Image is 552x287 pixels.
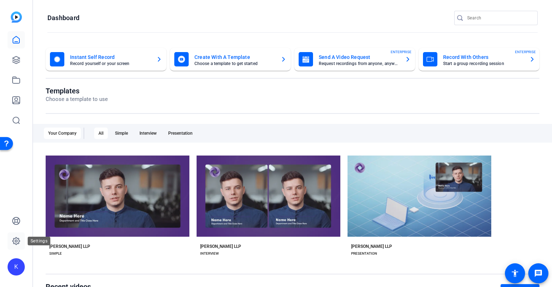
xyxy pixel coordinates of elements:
[351,244,392,249] div: [PERSON_NAME] LLP
[194,61,275,66] mat-card-subtitle: Choose a template to get started
[391,49,411,55] span: ENTERPRISE
[194,53,275,61] mat-card-title: Create With A Template
[94,128,108,139] div: All
[46,48,166,71] button: Instant Self RecordRecord yourself or your screen
[443,53,524,61] mat-card-title: Record With Others
[511,269,519,278] mat-icon: accessibility
[534,269,543,278] mat-icon: message
[443,61,524,66] mat-card-subtitle: Start a group recording session
[467,14,532,22] input: Search
[44,128,81,139] div: Your Company
[200,244,241,249] div: [PERSON_NAME] LLP
[515,49,536,55] span: ENTERPRISE
[164,128,197,139] div: Presentation
[111,128,132,139] div: Simple
[351,251,377,256] div: PRESENTATION
[70,53,151,61] mat-card-title: Instant Self Record
[294,48,415,71] button: Send A Video RequestRequest recordings from anyone, anywhereENTERPRISE
[46,95,108,103] p: Choose a template to use
[319,53,399,61] mat-card-title: Send A Video Request
[135,128,161,139] div: Interview
[11,11,22,23] img: blue-gradient.svg
[28,237,50,245] div: Settings
[47,14,79,22] h1: Dashboard
[200,251,219,256] div: INTERVIEW
[319,61,399,66] mat-card-subtitle: Request recordings from anyone, anywhere
[170,48,291,71] button: Create With A TemplateChoose a template to get started
[49,251,62,256] div: SIMPLE
[419,48,539,71] button: Record With OthersStart a group recording sessionENTERPRISE
[70,61,151,66] mat-card-subtitle: Record yourself or your screen
[49,244,90,249] div: [PERSON_NAME] LLP
[46,87,108,95] h1: Templates
[8,258,25,276] div: K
